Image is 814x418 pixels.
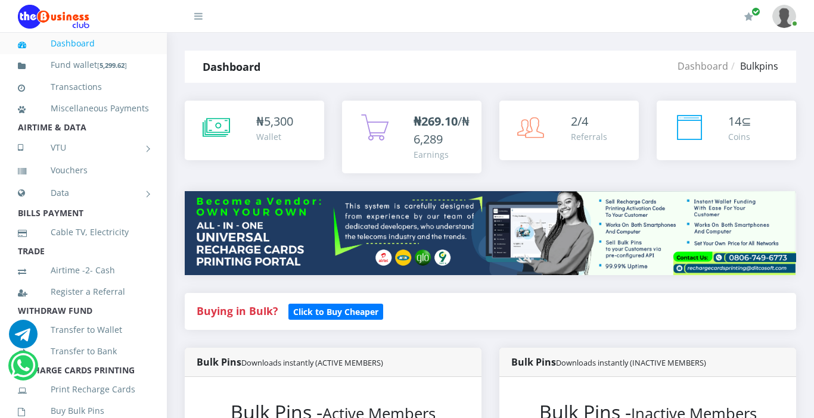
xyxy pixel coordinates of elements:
[18,278,149,305] a: Register a Referral
[197,304,278,318] strong: Buying in Bulk?
[556,357,706,368] small: Downloads instantly (INACTIVE MEMBERS)
[18,51,149,79] a: Fund wallet[5,299.62]
[744,12,753,21] i: Renew/Upgrade Subscription
[241,357,383,368] small: Downloads instantly (ACTIVE MEMBERS)
[728,59,778,73] li: Bulkpins
[264,113,293,129] span: 5,300
[772,5,796,28] img: User
[18,30,149,57] a: Dashboard
[293,306,378,317] b: Click to Buy Cheaper
[18,95,149,122] a: Miscellaneous Payments
[185,191,796,275] img: multitenant_rcp.png
[18,73,149,101] a: Transactions
[18,5,89,29] img: Logo
[414,113,470,147] span: /₦6,289
[18,133,149,163] a: VTU
[256,113,293,130] div: ₦
[9,329,38,348] a: Chat for support
[18,219,149,246] a: Cable TV, Electricity
[18,178,149,208] a: Data
[571,113,588,129] span: 2/4
[18,376,149,403] a: Print Recharge Cards
[511,355,706,369] strong: Bulk Pins
[342,101,481,173] a: ₦269.10/₦6,289 Earnings
[751,7,760,16] span: Renew/Upgrade Subscription
[18,316,149,344] a: Transfer to Wallet
[571,130,607,143] div: Referrals
[185,101,324,160] a: ₦5,300 Wallet
[678,60,728,73] a: Dashboard
[499,101,639,160] a: 2/4 Referrals
[728,113,751,130] div: ⊆
[728,130,751,143] div: Coins
[203,60,260,74] strong: Dashboard
[11,360,35,380] a: Chat for support
[18,338,149,365] a: Transfer to Bank
[18,257,149,284] a: Airtime -2- Cash
[256,130,293,143] div: Wallet
[288,304,383,318] a: Click to Buy Cheaper
[414,113,458,129] b: ₦269.10
[18,157,149,184] a: Vouchers
[100,61,125,70] b: 5,299.62
[414,148,470,161] div: Earnings
[97,61,127,70] small: [ ]
[728,113,741,129] span: 14
[197,355,383,369] strong: Bulk Pins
